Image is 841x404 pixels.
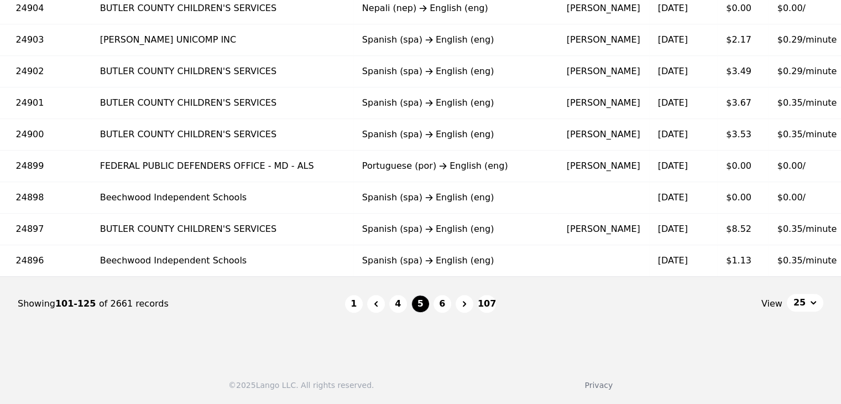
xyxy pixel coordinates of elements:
div: Showing of 2661 records [18,297,345,310]
td: Beechwood Independent Schools [91,245,353,277]
div: Nepali (nep) English (eng) [362,2,549,15]
span: $0.00/ [777,192,806,203]
td: $3.53 [717,119,769,151]
time: [DATE] [658,224,688,234]
div: Spanish (spa) English (eng) [362,65,549,78]
span: $0.35/minute [777,255,837,266]
td: [PERSON_NAME] [558,56,649,87]
td: [PERSON_NAME] [558,119,649,151]
nav: Page navigation [18,277,823,331]
span: $0.29/minute [777,34,837,45]
a: Privacy [584,381,613,390]
div: Spanish (spa) English (eng) [362,128,549,141]
span: $0.35/minute [777,224,837,234]
time: [DATE] [658,255,688,266]
div: Spanish (spa) English (eng) [362,254,549,267]
div: Portuguese (por) English (eng) [362,159,549,173]
td: 24900 [7,119,91,151]
span: $0.29/minute [777,66,837,76]
td: 24902 [7,56,91,87]
time: [DATE] [658,66,688,76]
td: FEDERAL PUBLIC DEFENDERS OFFICE - MD - ALS [91,151,353,182]
span: $0.00/ [777,3,806,13]
td: 24899 [7,151,91,182]
td: $0.00 [717,182,769,214]
time: [DATE] [658,34,688,45]
td: [PERSON_NAME] [558,151,649,182]
time: [DATE] [658,3,688,13]
div: © 2025 Lango LLC. All rights reserved. [228,380,374,391]
span: $0.35/minute [777,129,837,139]
div: Spanish (spa) English (eng) [362,191,549,204]
td: BUTLER COUNTY CHILDREN'S SERVICES [91,87,353,119]
td: 24898 [7,182,91,214]
div: Spanish (spa) English (eng) [362,222,549,236]
td: $3.67 [717,87,769,119]
span: $0.00/ [777,160,806,171]
td: $0.00 [717,151,769,182]
button: 25 [787,294,823,312]
td: [PERSON_NAME] UNICOMP INC [91,24,353,56]
td: BUTLER COUNTY CHILDREN'S SERVICES [91,56,353,87]
div: Spanish (spa) English (eng) [362,96,549,110]
td: BUTLER COUNTY CHILDREN'S SERVICES [91,214,353,245]
time: [DATE] [658,129,688,139]
td: $3.49 [717,56,769,87]
td: $2.17 [717,24,769,56]
td: [PERSON_NAME] [558,24,649,56]
time: [DATE] [658,160,688,171]
td: [PERSON_NAME] [558,214,649,245]
button: 107 [478,295,496,313]
td: $1.13 [717,245,769,277]
td: Beechwood Independent Schools [91,182,353,214]
div: Spanish (spa) English (eng) [362,33,549,46]
span: 101-125 [55,298,99,309]
span: 25 [793,296,806,309]
td: BUTLER COUNTY CHILDREN'S SERVICES [91,119,353,151]
time: [DATE] [658,97,688,108]
button: 1 [345,295,363,313]
td: 24896 [7,245,91,277]
button: 6 [433,295,451,313]
td: 24901 [7,87,91,119]
span: View [761,297,782,310]
time: [DATE] [658,192,688,203]
td: $8.52 [717,214,769,245]
td: [PERSON_NAME] [558,87,649,119]
td: 24903 [7,24,91,56]
td: 24897 [7,214,91,245]
button: 4 [389,295,407,313]
span: $0.35/minute [777,97,837,108]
